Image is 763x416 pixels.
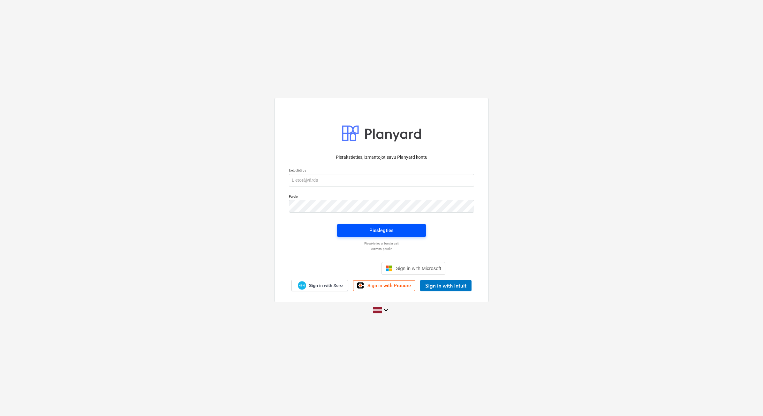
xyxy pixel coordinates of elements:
[286,241,477,245] a: Piesakieties ar burvju saiti
[309,283,343,288] span: Sign in with Xero
[289,154,474,161] p: Pierakstieties, izmantojot savu Planyard kontu
[337,224,426,237] button: Pieslēgties
[286,247,477,251] a: Aizmirsi paroli?
[731,385,763,416] iframe: Chat Widget
[289,174,474,187] input: Lietotājvārds
[369,226,394,235] div: Pieslēgties
[386,265,392,272] img: Microsoft logo
[314,261,380,275] iframe: Sign in with Google Button
[289,168,474,174] p: Lietotājvārds
[382,306,390,314] i: keyboard_arrow_down
[396,266,441,271] span: Sign in with Microsoft
[291,280,348,291] a: Sign in with Xero
[298,281,306,290] img: Xero logo
[367,283,411,288] span: Sign in with Procore
[289,194,474,200] p: Parole
[353,280,415,291] a: Sign in with Procore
